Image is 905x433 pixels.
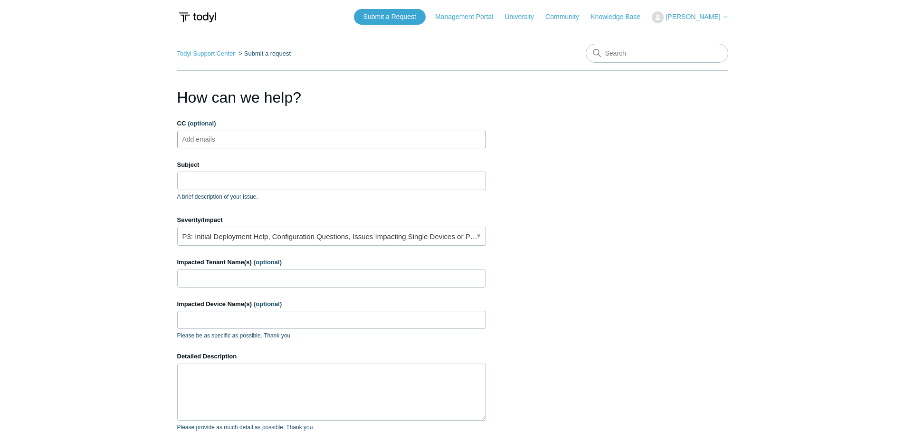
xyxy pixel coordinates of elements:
[177,192,486,201] p: A brief description of your issue.
[177,160,486,170] label: Subject
[177,9,218,26] img: Todyl Support Center Help Center home page
[237,50,291,57] li: Submit a request
[435,12,503,22] a: Management Portal
[545,12,589,22] a: Community
[177,258,486,267] label: Impacted Tenant Name(s)
[179,132,235,146] input: Add emails
[666,13,720,20] span: [PERSON_NAME]
[505,12,543,22] a: University
[177,50,235,57] a: Todyl Support Center
[177,86,486,109] h1: How can we help?
[177,352,486,361] label: Detailed Description
[177,331,486,340] p: Please be as specific as possible. Thank you.
[354,9,426,25] a: Submit a Request
[177,119,486,128] label: CC
[591,12,650,22] a: Knowledge Base
[177,423,486,432] p: Please provide as much detail as possible. Thank you.
[188,120,216,127] span: (optional)
[254,259,282,266] span: (optional)
[177,50,237,57] li: Todyl Support Center
[177,227,486,246] a: P3: Initial Deployment Help, Configuration Questions, Issues Impacting Single Devices or Past Out...
[586,44,728,63] input: Search
[177,215,486,225] label: Severity/Impact
[652,11,728,23] button: [PERSON_NAME]
[177,299,486,309] label: Impacted Device Name(s)
[254,300,282,308] span: (optional)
